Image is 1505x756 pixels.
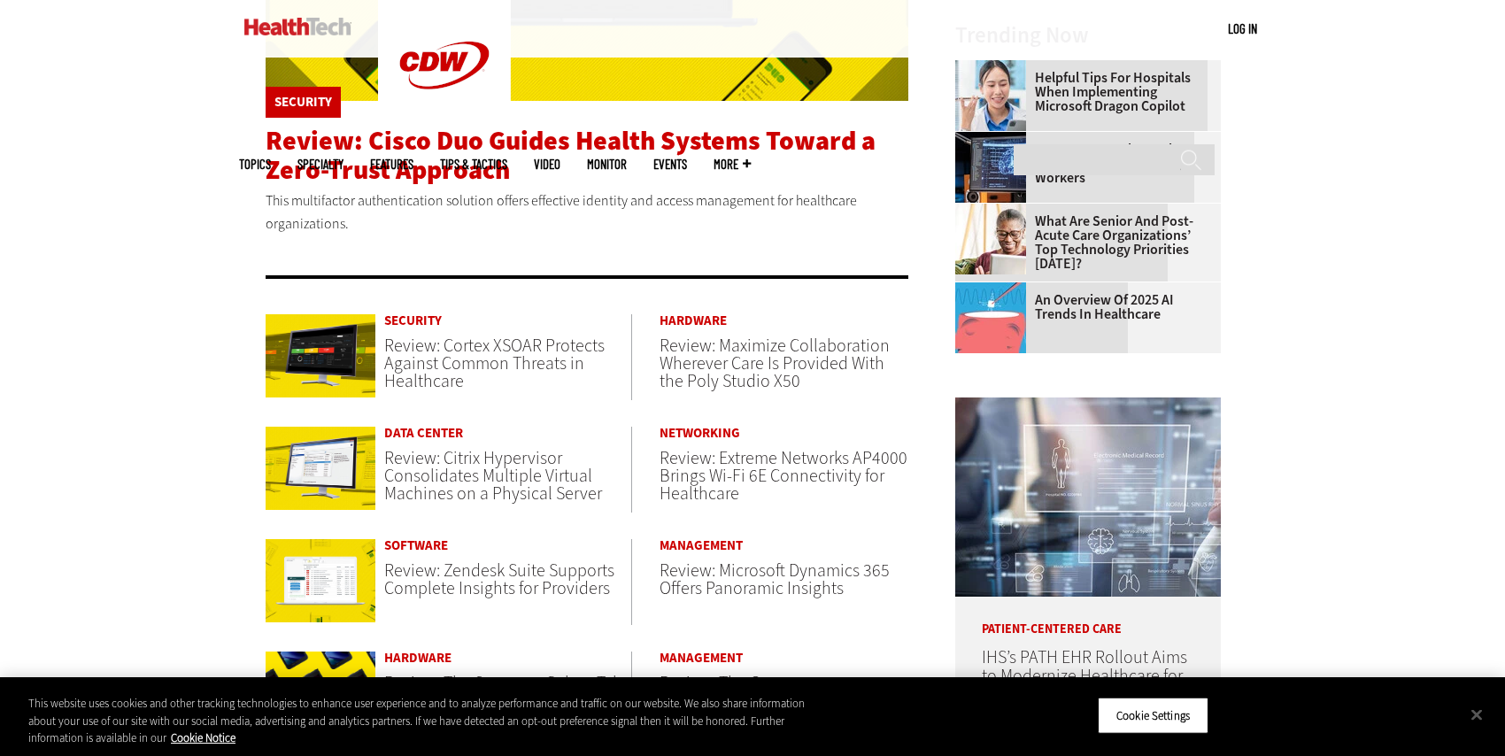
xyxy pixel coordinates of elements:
span: Topics [239,158,271,171]
a: Data Center [384,427,631,440]
a: Log in [1228,20,1257,36]
span: Specialty [297,158,343,171]
div: This website uses cookies and other tracking technologies to enhance user experience and to analy... [28,695,828,747]
a: Review: Microsoft Dynamics 365 Offers Panoramic Insights [660,559,890,600]
a: More information about your privacy [171,730,235,745]
a: Networking [660,427,907,440]
a: Review: The Samsung Galaxy Tab Active3 Grants Longevity and Access [384,671,622,730]
img: Zendesk Suite [266,539,375,622]
a: Video [534,158,560,171]
img: Home [244,18,351,35]
a: Review: Cortex XSOAR Protects Against Common Threats in Healthcare [384,334,605,393]
a: illustration of computer chip being put inside head with waves [955,282,1035,297]
img: Cortex XSOAR [266,314,375,397]
button: Cookie Settings [1098,697,1208,734]
a: Security [384,314,631,328]
a: Events [653,158,687,171]
a: IHS’s PATH EHR Rollout Aims to Modernize Healthcare for [DEMOGRAPHIC_DATA] [982,645,1187,706]
p: This multifactor authentication solution offers effective identity and access management for heal... [266,189,908,235]
a: 4 Key Aspects That Make AI PCs Attractive to Healthcare Workers [955,143,1210,185]
button: Close [1457,695,1496,734]
a: Older person using tablet [955,204,1035,218]
a: Management [660,539,907,552]
p: Patient-Centered Care [955,597,1221,636]
a: What Are Senior and Post-Acute Care Organizations’ Top Technology Priorities [DATE]? [955,214,1210,271]
div: User menu [1228,19,1257,38]
img: Desktop monitor with brain AI concept [955,132,1026,203]
a: Review: The Opengear Infrastructure Manager Ensures Smooth Sailing in Healthcare [660,671,884,730]
a: Desktop monitor with brain AI concept [955,132,1035,146]
a: Review: Zendesk Suite Supports Complete Insights for Providers [384,559,614,600]
img: Citrix Hypervisor [266,427,375,510]
a: Hardware [384,652,631,665]
img: illustration of computer chip being put inside head with waves [955,282,1026,353]
a: Review: Extreme Networks AP4000 Brings Wi-Fi 6E Connectivity for Healthcare [660,446,907,505]
img: Older person using tablet [955,204,1026,274]
a: Management [660,652,907,665]
a: CDW [378,117,511,135]
a: Tips & Tactics [440,158,507,171]
a: MonITor [587,158,627,171]
a: Software [384,539,631,552]
span: More [714,158,751,171]
a: Review: Maximize Collaboration Wherever Care Is Provided With the Poly Studio X50 [660,334,890,393]
a: Hardware [660,314,907,328]
img: Samsung Galaxy Tab Active3 tiles on yellow background [266,652,375,735]
a: Review: Citrix Hypervisor Consolidates Multiple Virtual Machines on a Physical Server [384,446,602,505]
a: Features [370,158,413,171]
img: Electronic health records [955,397,1221,597]
a: An Overview of 2025 AI Trends in Healthcare [955,293,1210,321]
